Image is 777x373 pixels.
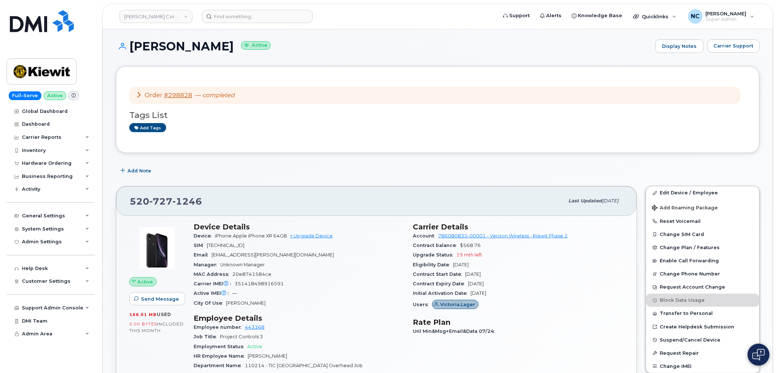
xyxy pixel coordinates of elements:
span: 20e8741584ce [232,271,271,277]
a: Alerts [535,8,567,23]
a: Edit Device / Employee [646,186,759,199]
span: $568.76 [460,243,481,248]
span: Unl Min&Msg+Email&Data 07/24 [413,328,498,334]
span: Project Controls 3 [220,334,263,339]
small: Active [241,41,271,50]
span: HR Employee Name [194,353,248,359]
span: Victoria.Lager [440,301,475,308]
span: [PERSON_NAME] [226,300,266,306]
span: Employee number [194,324,245,330]
span: 1246 [172,196,202,207]
span: [DATE] [471,290,487,296]
span: Job Title [194,334,220,339]
button: Add Note [116,164,157,177]
a: #298828 [164,92,192,99]
span: 19 mth left [457,252,483,258]
button: Transfer to Personal [646,307,759,320]
span: Carrier IMEI [194,281,235,286]
a: Create Helpdesk Submission [646,320,759,334]
button: Change SIM Card [646,228,759,241]
span: Super Admin [706,16,747,22]
a: + Upgrade Device [290,233,333,239]
span: Alerts [546,12,562,19]
span: 727 [149,196,172,207]
span: Employment Status [194,344,247,349]
span: [EMAIL_ADDRESS][PERSON_NAME][DOMAIN_NAME] [212,252,334,258]
span: [PERSON_NAME] [248,353,287,359]
span: — [195,92,235,99]
span: 166.91 MB [129,312,157,317]
span: Knowledge Base [578,12,622,19]
span: 110214 - TIC [GEOGRAPHIC_DATA] Overhead Job [245,363,363,368]
span: Initial Activation Date [413,290,471,296]
span: [DATE] [602,198,619,203]
span: [TECHNICAL_ID] [207,243,244,248]
span: Users [413,302,432,307]
span: Active [247,344,262,349]
button: Change Plan / Features [646,241,759,254]
span: [DATE] [468,281,484,286]
span: Eligibility Date [413,262,453,267]
h3: Device Details [194,222,404,231]
a: Display Notes [655,39,704,53]
h3: Tags List [129,111,746,120]
a: Add tags [129,123,166,132]
button: Change IMEI [646,360,759,373]
span: used [157,312,171,317]
img: image20231002-3703462-1qb80zy.jpeg [135,226,179,270]
span: Change Plan / Features [660,245,720,250]
span: [DATE] [465,271,481,277]
h3: Carrier Details [413,222,624,231]
span: — [232,290,237,296]
span: Contract balance [413,243,460,248]
span: Contract Expiry Date [413,281,468,286]
span: 351418498916591 [235,281,284,286]
button: Suspend/Cancel Device [646,334,759,347]
button: Add Roaming Package [646,200,759,215]
a: Kiewit Corporation [119,10,193,23]
button: Enable Call Forwarding [646,254,759,267]
span: Active [138,278,153,285]
a: 443368 [245,324,264,330]
span: Account [413,233,438,239]
span: 0.00 Bytes [129,321,157,327]
h3: Employee Details [194,314,404,323]
span: [PERSON_NAME] [706,11,747,16]
span: Email [194,252,212,258]
h3: Rate Plan [413,318,624,327]
em: completed [202,92,235,99]
span: 520 [130,196,202,207]
span: Carrier Support [714,42,754,49]
a: Knowledge Base [567,8,628,23]
span: Last updated [569,198,602,203]
span: Suspend/Cancel Device [660,337,721,343]
span: SIM [194,243,207,248]
div: Quicklinks [628,9,682,24]
button: Request Repair [646,347,759,360]
h1: [PERSON_NAME] [116,40,652,53]
span: [DATE] [453,262,469,267]
a: Victoria.Lager [432,302,479,307]
button: Send Message [129,292,185,305]
span: Add Roaming Package [652,205,718,212]
span: Active IMEI [194,290,232,296]
span: Support [510,12,530,19]
input: Find something... [202,10,313,23]
a: Support [498,8,535,23]
button: Reset Voicemail [646,215,759,228]
span: included this month [129,321,184,333]
a: 786080835-00001 - Verizon Wireless - Kiewit Phase 2 [438,233,568,239]
span: Device [194,233,215,239]
span: MAC Address [194,271,232,277]
span: Upgrade Status [413,252,457,258]
span: Contract Start Date [413,271,465,277]
span: Enable Call Forwarding [660,258,719,264]
span: Manager [194,262,220,267]
span: Add Note [127,167,151,174]
div: Nicholas Capella [683,9,759,24]
span: Quicklinks [642,14,669,19]
span: iPhone Apple iPhone XR 64GB [215,233,287,239]
button: Carrier Support [708,39,760,53]
button: Request Account Change [646,281,759,294]
span: Send Message [141,296,179,302]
